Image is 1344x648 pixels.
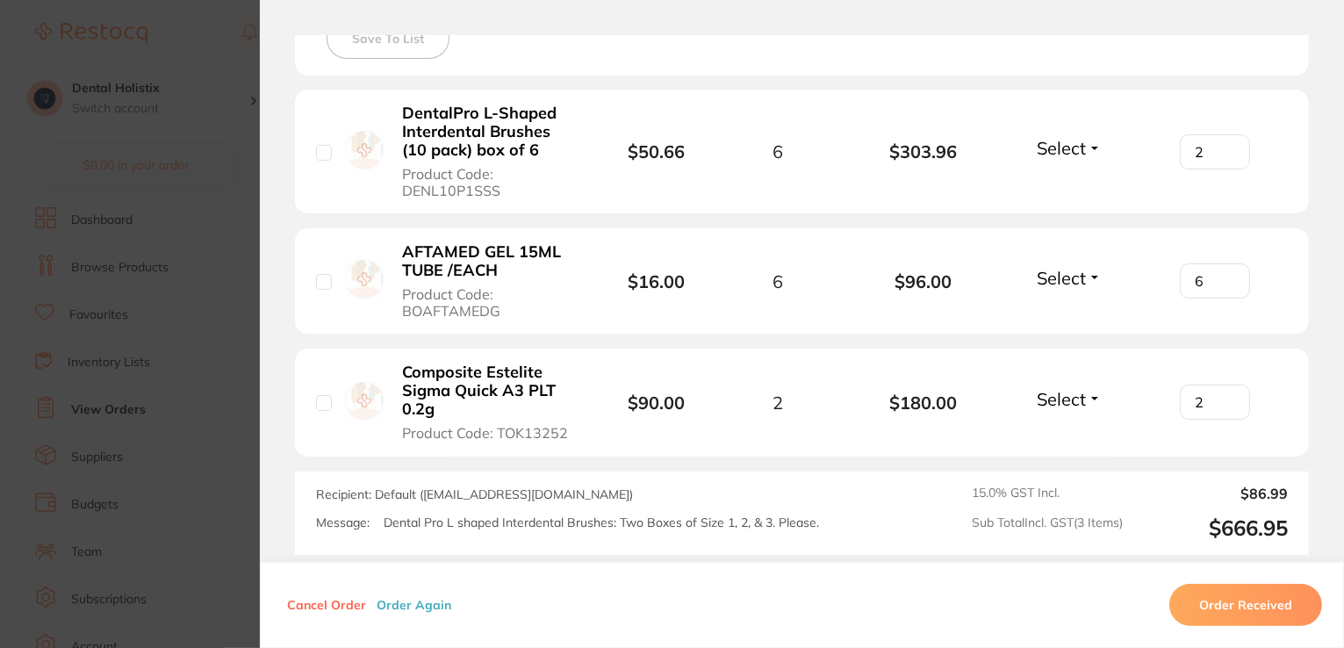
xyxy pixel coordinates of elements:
[773,271,783,292] span: 6
[851,271,996,292] b: $96.00
[397,104,581,199] button: DentalPro L-Shaped Interdental Brushes (10 pack) box of 6 Product Code: DENL10P1SSS
[384,515,819,530] p: Dental Pro L shaped Interdental Brushes: Two Boxes of Size 1, 2, & 3. Please.
[316,515,370,530] label: Message:
[972,515,1123,541] span: Sub Total Incl. GST ( 3 Items)
[402,104,576,159] b: DentalPro L-Shaped Interdental Brushes (10 pack) box of 6
[1180,134,1250,169] input: Qty
[1169,584,1322,626] button: Order Received
[851,141,996,162] b: $303.96
[1137,486,1288,501] output: $86.99
[851,392,996,413] b: $180.00
[345,131,384,169] img: DentalPro L-Shaped Interdental Brushes (10 pack) box of 6
[972,486,1123,501] span: 15.0 % GST Incl.
[345,382,384,421] img: Composite Estelite Sigma Quick A3 PLT 0.2g
[773,141,783,162] span: 6
[402,166,576,198] span: Product Code: DENL10P1SSS
[397,363,581,442] button: Composite Estelite Sigma Quick A3 PLT 0.2g Product Code: TOK13252
[773,392,783,413] span: 2
[1037,388,1086,410] span: Select
[397,242,581,320] button: AFTAMED GEL 15ML TUBE /EACH Product Code: BOAFTAMEDG
[371,597,456,613] button: Order Again
[628,392,685,414] b: $90.00
[402,364,576,418] b: Composite Estelite Sigma Quick A3 PLT 0.2g
[327,18,449,59] button: Save To List
[1037,267,1086,289] span: Select
[1180,385,1250,420] input: Qty
[1180,263,1250,299] input: Qty
[1031,267,1107,289] button: Select
[1031,137,1107,159] button: Select
[628,140,685,162] b: $50.66
[345,260,384,299] img: AFTAMED GEL 15ML TUBE /EACH
[1037,137,1086,159] span: Select
[1031,388,1107,410] button: Select
[282,597,371,613] button: Cancel Order
[316,486,633,502] span: Recipient: Default ( [EMAIL_ADDRESS][DOMAIN_NAME] )
[402,286,576,319] span: Product Code: BOAFTAMEDG
[402,243,576,279] b: AFTAMED GEL 15ML TUBE /EACH
[628,270,685,292] b: $16.00
[402,425,568,441] span: Product Code: TOK13252
[1137,515,1288,541] output: $666.95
